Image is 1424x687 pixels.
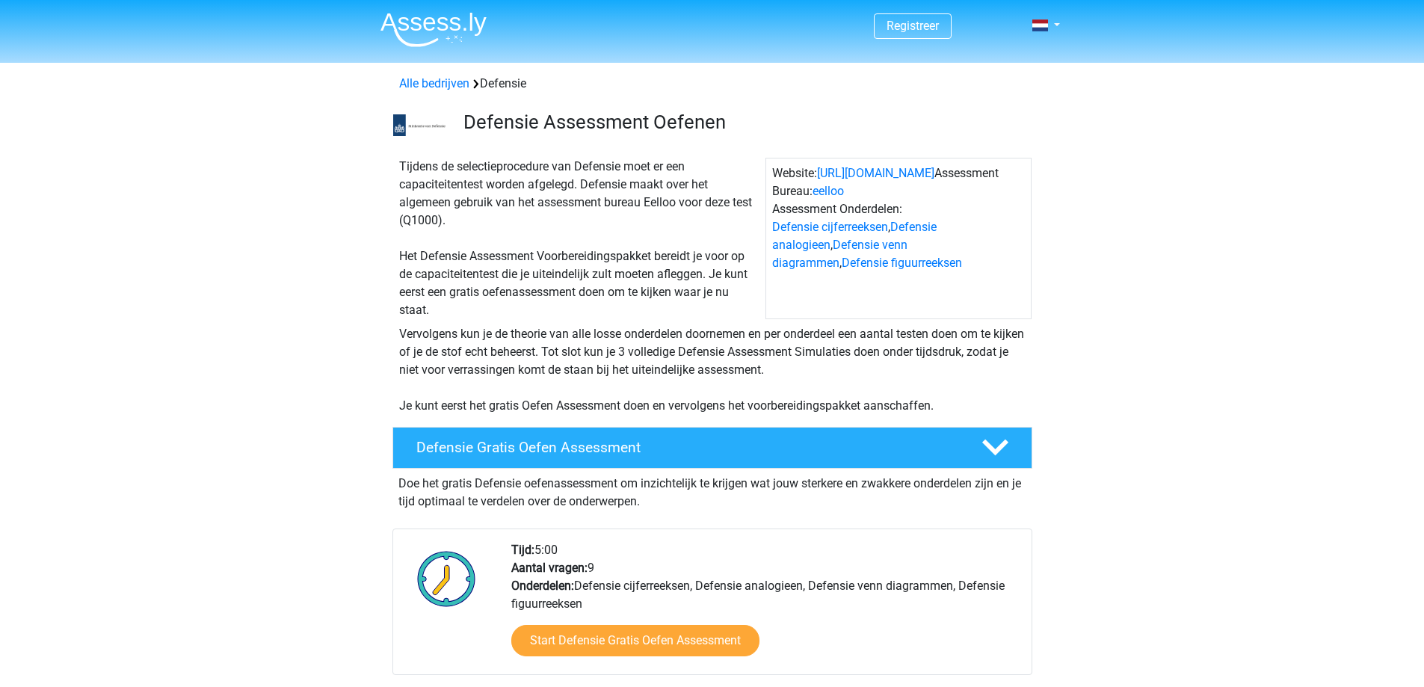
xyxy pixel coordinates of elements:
div: Website: Assessment Bureau: Assessment Onderdelen: , , , [765,158,1032,319]
a: Defensie venn diagrammen [772,238,907,270]
a: Defensie analogieen [772,220,937,252]
a: Registreer [887,19,939,33]
img: Assessly [380,12,487,47]
div: Tijdens de selectieprocedure van Defensie moet er een capaciteitentest worden afgelegd. Defensie ... [393,158,765,319]
a: [URL][DOMAIN_NAME] [817,166,934,180]
img: Klok [409,541,484,616]
div: 5:00 9 Defensie cijferreeksen, Defensie analogieen, Defensie venn diagrammen, Defensie figuurreeksen [500,541,1031,674]
b: Tijd: [511,543,534,557]
div: Doe het gratis Defensie oefenassessment om inzichtelijk te krijgen wat jouw sterkere en zwakkere ... [392,469,1032,511]
b: Aantal vragen: [511,561,588,575]
b: Onderdelen: [511,579,574,593]
a: eelloo [813,184,844,198]
a: Alle bedrijven [399,76,469,90]
a: Defensie cijferreeksen [772,220,888,234]
a: Defensie figuurreeksen [842,256,962,270]
h4: Defensie Gratis Oefen Assessment [416,439,958,456]
div: Vervolgens kun je de theorie van alle losse onderdelen doornemen en per onderdeel een aantal test... [393,325,1032,415]
h3: Defensie Assessment Oefenen [463,111,1020,134]
div: Defensie [393,75,1032,93]
a: Start Defensie Gratis Oefen Assessment [511,625,759,656]
a: Defensie Gratis Oefen Assessment [386,427,1038,469]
